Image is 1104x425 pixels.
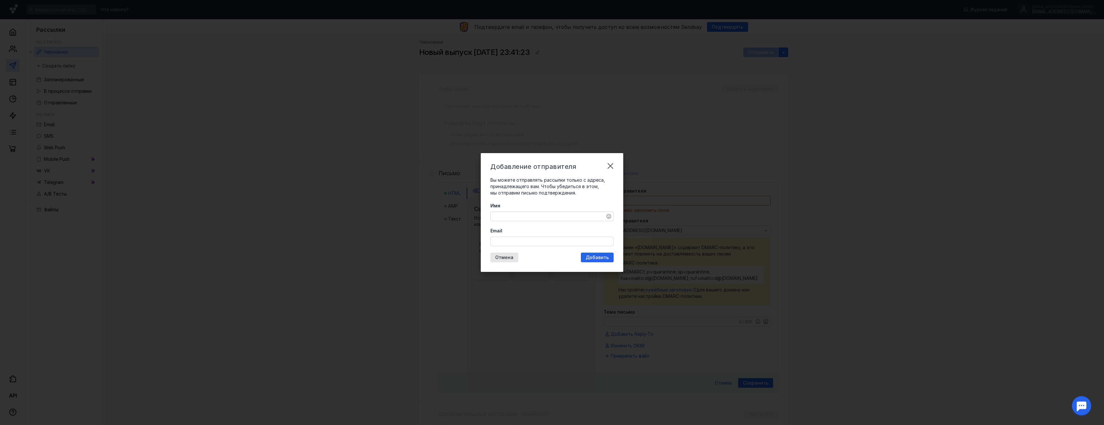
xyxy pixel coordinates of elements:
span: Отмена [495,255,513,260]
span: Email [490,228,502,234]
span: Добавить [586,255,609,260]
span: Вы можете отправлять рассылки только с адреса, принадлежащего вам. Чтобы убедиться в этом, мы отп... [490,177,605,195]
button: Добавить [581,253,614,262]
span: Имя [490,203,500,209]
span: Добавление отправителя [490,163,576,170]
button: Отмена [490,253,518,262]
